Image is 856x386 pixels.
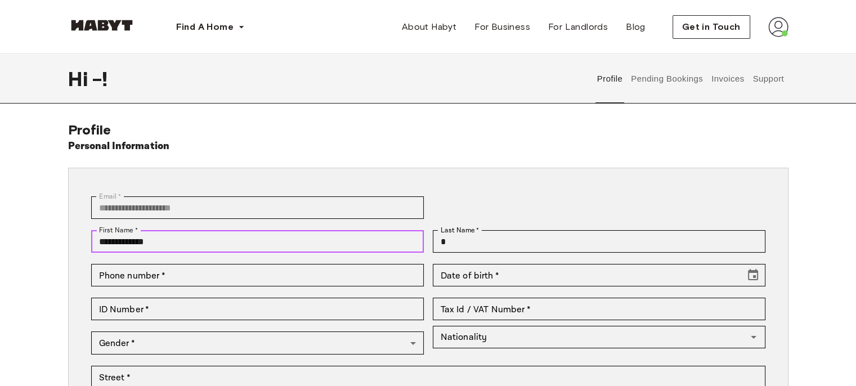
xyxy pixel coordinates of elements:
[68,67,92,91] span: Hi
[742,264,764,286] button: Choose date
[626,20,646,34] span: Blog
[593,54,788,104] div: user profile tabs
[539,16,617,38] a: For Landlords
[465,16,539,38] a: For Business
[402,20,456,34] span: About Habyt
[710,54,745,104] button: Invoices
[68,138,170,154] h6: Personal Information
[746,329,761,345] button: Open
[595,54,624,104] button: Profile
[92,67,107,91] span: - !
[630,54,705,104] button: Pending Bookings
[99,191,121,201] label: Email
[167,16,254,38] button: Find A Home
[68,122,111,138] span: Profile
[751,54,786,104] button: Support
[441,225,479,235] label: Last Name
[91,196,424,219] div: You can't change your email address at the moment. Please reach out to customer support in case y...
[768,17,788,37] img: avatar
[176,20,234,34] span: Find A Home
[474,20,530,34] span: For Business
[393,16,465,38] a: About Habyt
[617,16,655,38] a: Blog
[68,20,136,31] img: Habyt
[99,225,138,235] label: First Name
[682,20,741,34] span: Get in Touch
[548,20,608,34] span: For Landlords
[673,15,750,39] button: Get in Touch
